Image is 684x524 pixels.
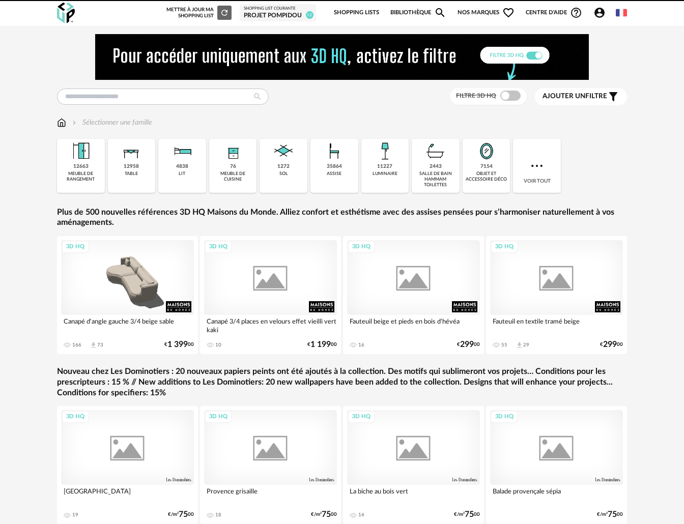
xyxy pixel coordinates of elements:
[271,139,296,163] img: Sol.png
[597,511,623,518] div: €/m² 00
[60,171,102,183] div: meuble de rangement
[57,118,66,128] img: svg+xml;base64,PHN2ZyB3aWR0aD0iMTYiIGhlaWdodD0iMTciIHZpZXdCb3g9IjAgMCAxNiAxNyIgZmlsbD0ibm9uZSIgeG...
[322,139,347,163] img: Assise.png
[608,511,617,518] span: 75
[212,171,254,183] div: meuble de cuisine
[244,6,312,11] div: Shopping List courante
[90,341,97,349] span: Download icon
[327,163,342,170] div: 35864
[166,6,232,20] div: Mettre à jour ma Shopping List
[57,3,75,23] img: OXP
[415,171,457,188] div: salle de bain hammam toilettes
[358,512,364,518] div: 14
[501,342,507,348] div: 55
[97,342,103,348] div: 73
[491,241,518,253] div: 3D HQ
[311,511,337,518] div: €/m² 00
[513,139,561,193] div: Voir tout
[204,315,337,335] div: Canapé 3/4 places en velours effet vieilli vert kaki
[119,139,144,163] img: Table.png
[205,411,232,423] div: 3D HQ
[244,6,312,19] a: Shopping List courante Projet Pompidou 12
[73,163,89,170] div: 12663
[343,406,484,524] a: 3D HQ La biche au bois vert 14 €/m²7500
[460,341,474,348] span: 299
[57,236,198,354] a: 3D HQ Canapé d'angle gauche 3/4 beige sable 166 Download icon 73 €1 39900
[600,341,623,348] div: € 00
[454,511,480,518] div: €/m² 00
[456,93,496,99] span: Filtre 3D HQ
[465,511,474,518] span: 75
[348,241,375,253] div: 3D HQ
[347,485,480,505] div: La biche au bois vert
[244,12,312,20] div: Projet Pompidou
[72,342,81,348] div: 166
[70,118,152,128] div: Sélectionner une famille
[526,7,582,19] span: Centre d'aideHelp Circle Outline icon
[57,366,627,398] a: Nouveau chez Les Dominotiers : 20 nouveaux papiers peints ont été ajoutés à la collection. Des mo...
[434,7,446,19] span: Magnify icon
[457,341,480,348] div: € 00
[343,236,484,354] a: 3D HQ Fauteuil beige et pieds en bois d'hévéa 16 €29900
[179,171,185,177] div: lit
[168,511,194,518] div: €/m² 00
[61,315,194,335] div: Canapé d'angle gauche 3/4 beige sable
[486,406,627,524] a: 3D HQ Balade provençale sépia €/m²7500
[348,411,375,423] div: 3D HQ
[593,7,606,19] span: Account Circle icon
[221,139,245,163] img: Rangement.png
[535,88,627,105] button: Ajouter unfiltre Filter icon
[543,93,585,100] span: Ajouter un
[377,163,392,170] div: 11227
[125,171,138,177] div: table
[502,7,515,19] span: Heart Outline icon
[307,341,337,348] div: € 00
[430,163,442,170] div: 2443
[474,139,499,163] img: Miroir.png
[215,512,221,518] div: 18
[279,171,288,177] div: sol
[179,511,188,518] span: 75
[170,139,194,163] img: Literie.png
[347,315,480,335] div: Fauteuil beige et pieds en bois d'hévéa
[72,512,78,518] div: 19
[62,241,89,253] div: 3D HQ
[61,485,194,505] div: [GEOGRAPHIC_DATA]
[176,163,188,170] div: 4838
[358,342,364,348] div: 16
[124,163,139,170] div: 12958
[458,2,515,23] span: Nos marques
[200,236,341,354] a: 3D HQ Canapé 3/4 places en velours effet vieilli vert kaki 10 €1 19900
[523,342,529,348] div: 29
[277,163,290,170] div: 1272
[466,171,507,183] div: objet et accessoire déco
[70,118,78,128] img: svg+xml;base64,PHN2ZyB3aWR0aD0iMTYiIGhlaWdodD0iMTYiIHZpZXdCb3g9IjAgMCAxNiAxNiIgZmlsbD0ibm9uZSIgeG...
[220,10,229,15] span: Refresh icon
[491,411,518,423] div: 3D HQ
[322,511,331,518] span: 75
[616,7,627,18] img: fr
[167,341,188,348] span: 1 399
[215,342,221,348] div: 10
[516,341,523,349] span: Download icon
[306,11,313,19] span: 12
[334,2,379,23] a: Shopping Lists
[490,485,623,505] div: Balade provençale sépia
[607,91,619,103] span: Filter icon
[423,139,448,163] img: Salle%20de%20bain.png
[57,406,198,524] a: 3D HQ [GEOGRAPHIC_DATA] 19 €/m²7500
[310,341,331,348] span: 1 199
[95,34,589,80] img: NEW%20NEW%20HQ%20NEW_V1.gif
[480,163,493,170] div: 7154
[486,236,627,354] a: 3D HQ Fauteuil en textile tramé beige 55 Download icon 29 €29900
[603,341,617,348] span: 299
[327,171,341,177] div: assise
[62,411,89,423] div: 3D HQ
[230,163,236,170] div: 76
[205,241,232,253] div: 3D HQ
[373,139,397,163] img: Luminaire.png
[593,7,610,19] span: Account Circle icon
[57,207,627,228] a: Plus de 500 nouvelles références 3D HQ Maisons du Monde. Alliez confort et esthétisme avec des as...
[543,92,607,101] span: filtre
[164,341,194,348] div: € 00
